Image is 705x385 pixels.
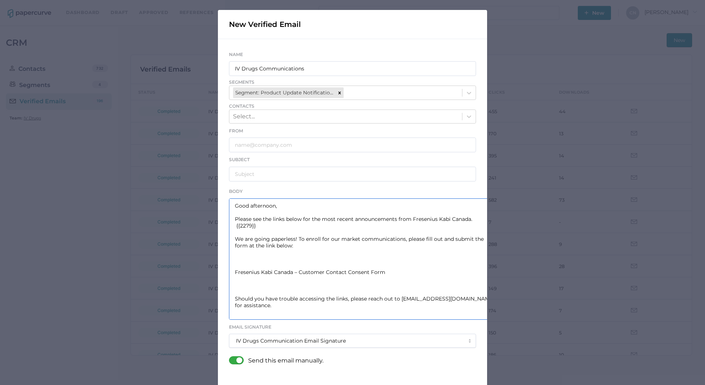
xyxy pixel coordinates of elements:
div: IV Drugs Communication Email Signature [236,337,464,344]
span: Name [229,52,243,57]
input: Subject [229,167,476,181]
span: Contacts [229,103,476,110]
input: Name [229,61,476,76]
input: name@company.com [229,138,476,152]
span: Email Signature [229,324,271,330]
div: Select... [233,112,255,121]
span: Body [229,188,243,194]
button: IV Drugs Communication Email Signature [229,334,476,348]
div: Segment: Product Update Notifications [233,87,336,98]
p: Send this email manually. [248,357,323,365]
div: New Verified Email [218,10,487,39]
span: Segments [229,79,476,86]
span: From [229,128,243,133]
span: Subject [229,157,250,162]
